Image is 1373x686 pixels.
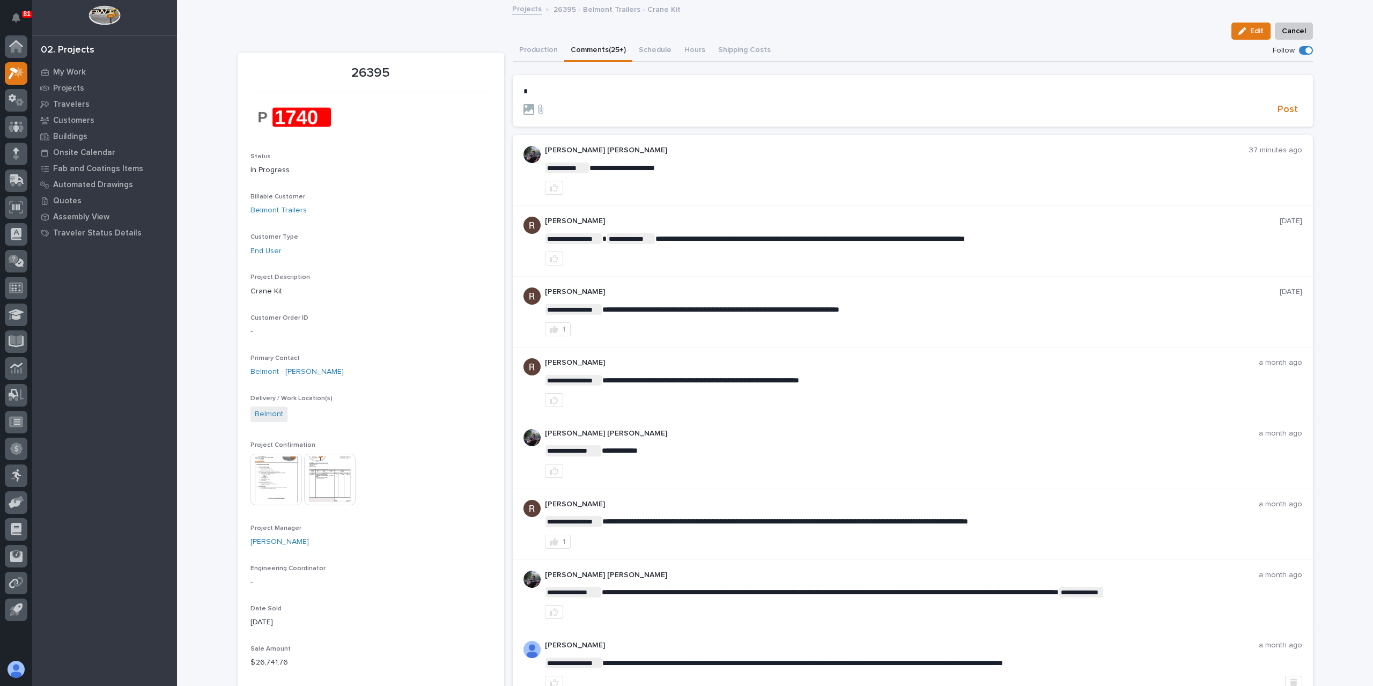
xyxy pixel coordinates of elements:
[1259,641,1302,650] p: a month ago
[250,442,315,448] span: Project Confirmation
[1250,26,1264,36] span: Edit
[1273,104,1302,116] button: Post
[523,217,541,234] img: AATXAJzQ1Gz112k1-eEngwrIHvmFm-wfF_dy1drktBUI=s96-c
[32,160,177,176] a: Fab and Coatings Items
[250,355,300,362] span: Primary Contact
[250,617,491,628] p: [DATE]
[545,217,1280,226] p: [PERSON_NAME]
[545,146,1249,155] p: [PERSON_NAME] [PERSON_NAME]
[523,429,541,446] img: J6irDCNTStG5Atnk4v9O
[545,322,571,336] button: 1
[53,132,87,142] p: Buildings
[41,45,94,56] div: 02. Projects
[1278,104,1298,116] span: Post
[5,658,27,681] button: users-avatar
[250,194,305,200] span: Billable Customer
[53,164,143,174] p: Fab and Coatings Items
[523,500,541,517] img: AATXAJzQ1Gz112k1-eEngwrIHvmFm-wfF_dy1drktBUI=s96-c
[250,165,491,176] p: In Progress
[250,326,491,337] p: -
[32,209,177,225] a: Assembly View
[512,2,542,14] a: Projects
[24,10,31,18] p: 81
[545,287,1280,297] p: [PERSON_NAME]
[32,112,177,128] a: Customers
[250,657,491,668] p: $ 26,741.76
[523,146,541,163] img: J6irDCNTStG5Atnk4v9O
[250,395,333,402] span: Delivery / Work Location(s)
[545,571,1259,580] p: [PERSON_NAME] [PERSON_NAME]
[53,228,142,238] p: Traveler Status Details
[1280,287,1302,297] p: [DATE]
[678,40,712,62] button: Hours
[1259,571,1302,580] p: a month ago
[1275,23,1313,40] button: Cancel
[53,116,94,126] p: Customers
[563,326,566,333] div: 1
[32,193,177,209] a: Quotes
[250,536,309,548] a: [PERSON_NAME]
[53,84,84,93] p: Projects
[32,225,177,241] a: Traveler Status Details
[523,571,541,588] img: J6irDCNTStG5Atnk4v9O
[250,99,331,136] img: LQHN3am4lqc2ACPahvYRJDkrmmuhYnmLkKW70ubVyOY
[250,565,326,572] span: Engineering Coordinator
[88,5,120,25] img: Workspace Logo
[545,393,563,407] button: like this post
[250,246,282,257] a: End User
[545,464,563,478] button: like this post
[712,40,777,62] button: Shipping Costs
[53,68,86,77] p: My Work
[250,525,301,532] span: Project Manager
[1249,146,1302,155] p: 37 minutes ago
[523,287,541,305] img: AATXAJzQ1Gz112k1-eEngwrIHvmFm-wfF_dy1drktBUI=s96-c
[523,641,541,658] img: AOh14GjpcA6ydKGAvwfezp8OhN30Q3_1BHk5lQOeczEvCIoEuGETHm2tT-JUDAHyqffuBe4ae2BInEDZwLlH3tcCd_oYlV_i4...
[250,366,344,378] a: Belmont - [PERSON_NAME]
[32,144,177,160] a: Onsite Calendar
[5,6,27,29] button: Notifications
[1259,429,1302,438] p: a month ago
[250,205,307,216] a: Belmont Trailers
[545,181,563,195] button: like this post
[523,358,541,375] img: AATXAJzQ1Gz112k1-eEngwrIHvmFm-wfF_dy1drktBUI=s96-c
[250,65,491,81] p: 26395
[545,500,1259,509] p: [PERSON_NAME]
[250,646,291,652] span: Sale Amount
[545,358,1259,367] p: [PERSON_NAME]
[1259,500,1302,509] p: a month ago
[250,315,308,321] span: Customer Order ID
[53,148,115,158] p: Onsite Calendar
[632,40,678,62] button: Schedule
[32,80,177,96] a: Projects
[1273,46,1295,55] p: Follow
[32,64,177,80] a: My Work
[53,100,90,109] p: Travelers
[250,606,282,612] span: Date Sold
[545,641,1259,650] p: [PERSON_NAME]
[1231,23,1271,40] button: Edit
[32,176,177,193] a: Automated Drawings
[1259,358,1302,367] p: a month ago
[13,13,27,30] div: Notifications81
[564,40,632,62] button: Comments (25+)
[1280,217,1302,226] p: [DATE]
[32,96,177,112] a: Travelers
[53,196,82,206] p: Quotes
[1282,25,1306,38] span: Cancel
[563,538,566,545] div: 1
[545,252,563,265] button: like this post
[545,605,563,619] button: like this post
[513,40,564,62] button: Production
[250,153,271,160] span: Status
[53,180,133,190] p: Automated Drawings
[545,535,571,549] button: 1
[250,286,491,297] p: Crane Kit
[250,234,298,240] span: Customer Type
[250,274,310,281] span: Project Description
[32,128,177,144] a: Buildings
[255,409,283,420] a: Belmont
[53,212,109,222] p: Assembly View
[553,3,681,14] p: 26395 - Belmont Trailers - Crane Kit
[250,577,491,588] p: -
[545,429,1259,438] p: [PERSON_NAME] [PERSON_NAME]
